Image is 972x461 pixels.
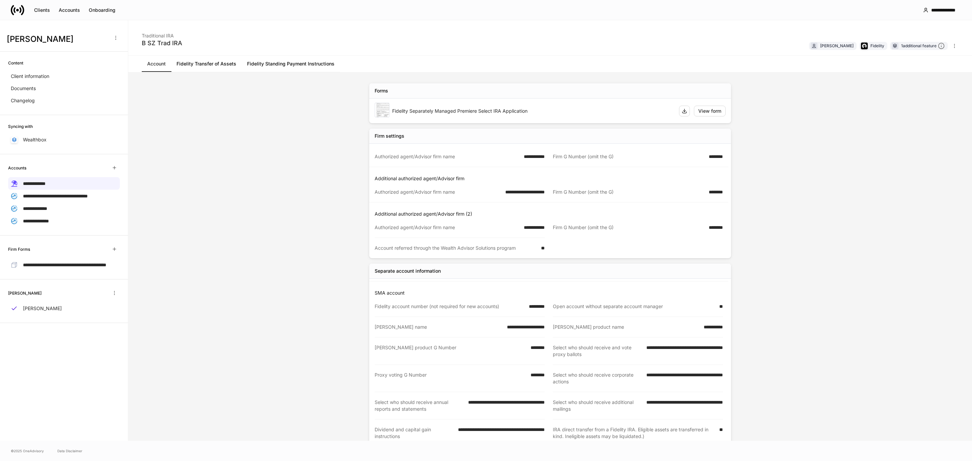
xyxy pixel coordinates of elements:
a: Client information [8,70,120,82]
p: Changelog [11,97,35,104]
div: 1 additional feature [901,43,945,50]
a: Documents [8,82,120,94]
div: Authorized agent/Advisor firm name [375,189,501,195]
div: Authorized agent/Advisor firm name [375,224,520,231]
div: Open account without separate account manager [553,303,715,310]
div: Accounts [59,7,80,13]
h3: [PERSON_NAME] [7,34,108,45]
div: Authorized agent/Advisor firm name [375,153,520,160]
a: Fidelity Transfer of Assets [171,56,242,72]
a: Data Disclaimer [57,448,82,454]
p: Additional authorized agent/Advisor firm [375,175,728,182]
h6: Syncing with [8,123,33,130]
div: Fidelity account number (not required for new accounts) [375,303,525,310]
button: Onboarding [84,5,120,16]
div: Firm G Number (omit the G) [553,189,705,195]
p: Documents [11,85,36,92]
div: Dividend and capital gain instructions [375,426,454,440]
div: Fidelity [870,43,884,49]
p: SMA account [375,290,728,296]
div: Account referred through the Wealth Advisor Solutions program [375,245,537,251]
div: Traditional IRA [142,28,182,39]
p: Additional authorized agent/Advisor firm (2) [375,211,728,217]
a: Account [142,56,171,72]
div: Select who should receive annual reports and statements [375,399,464,412]
div: [PERSON_NAME] product name [553,324,700,330]
div: Fidelity Separately Managed Premiere Select IRA Application [392,108,674,114]
p: Wealthbox [23,136,47,143]
div: B SZ Trad IRA [142,39,182,47]
div: Firm settings [375,133,404,139]
div: IRA direct transfer from a Fidelity IRA. Eligible assets are transferred in kind. Ineligible asse... [553,426,715,440]
p: [PERSON_NAME] [23,305,62,312]
button: Accounts [54,5,84,16]
span: © 2025 OneAdvisory [11,448,44,454]
button: Clients [30,5,54,16]
div: Onboarding [89,7,115,13]
h6: Firm Forms [8,246,30,252]
div: [PERSON_NAME] [820,43,854,49]
h6: Accounts [8,165,26,171]
div: Separate account information [375,268,441,274]
a: Changelog [8,94,120,107]
div: Select who should receive additional mailings [553,399,642,412]
p: Client information [11,73,49,80]
div: Select who should receive corporate actions [553,372,642,385]
a: Wealthbox [8,134,120,146]
div: [PERSON_NAME] product G Number [375,344,526,358]
h6: Content [8,60,23,66]
div: Firm G Number (omit the G) [553,224,705,231]
div: [PERSON_NAME] name [375,324,503,330]
div: View form [698,108,721,114]
div: Proxy voting G Number [375,372,526,385]
a: [PERSON_NAME] [8,302,120,315]
div: Clients [34,7,50,13]
h6: [PERSON_NAME] [8,290,42,296]
div: Firm G Number (omit the G) [553,153,705,160]
div: Forms [375,87,388,94]
a: Fidelity Standing Payment Instructions [242,56,340,72]
button: View form [694,106,726,116]
div: Select who should receive and vote proxy ballots [553,344,642,358]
